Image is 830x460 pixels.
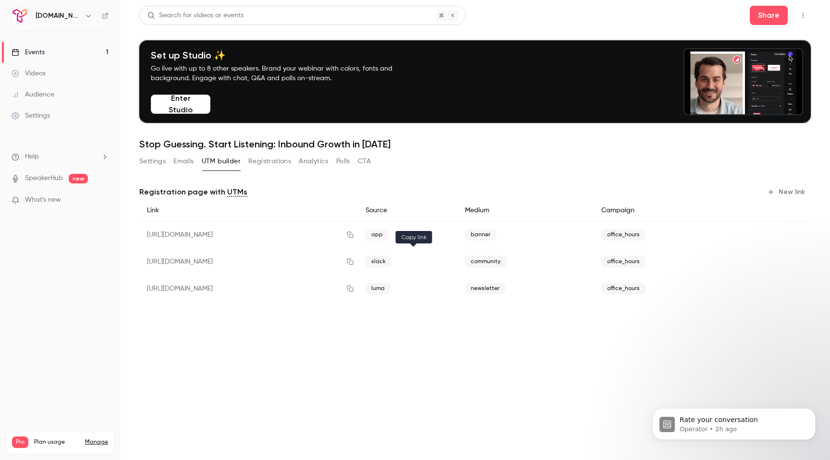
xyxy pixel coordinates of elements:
div: [URL][DOMAIN_NAME] [139,275,358,302]
h4: Set up Studio ✨ [151,49,415,61]
h6: [DOMAIN_NAME] [36,11,81,21]
div: Videos [12,69,46,78]
h1: Stop Guessing. Start Listening: Inbound Growth in [DATE] [139,138,811,150]
button: CTA [358,154,371,169]
div: Search for videos or events [147,11,244,21]
a: Manage [85,438,108,446]
li: help-dropdown-opener [12,152,109,162]
span: slack [366,256,391,267]
span: banner [465,229,496,241]
div: Audience [12,90,54,99]
button: Analytics [299,154,329,169]
span: community [465,256,506,267]
span: new [69,174,88,183]
button: Registrations [248,154,291,169]
button: Emails [173,154,194,169]
div: Medium [457,200,594,221]
span: Plan usage [34,438,79,446]
div: [URL][DOMAIN_NAME] [139,248,358,275]
button: New link [763,184,811,200]
button: UTM builder [202,154,241,169]
div: Link [139,200,358,221]
div: Source [358,200,457,221]
span: newsletter [465,283,505,294]
p: Go live with up to 8 other speakers. Brand your webinar with colors, fonts and background. Engage... [151,64,415,83]
div: Campaign [594,200,737,221]
a: UTMs [227,186,247,198]
span: What's new [25,195,61,205]
span: Pro [12,436,28,448]
div: Settings [12,111,50,121]
img: Trigify.io [12,8,27,24]
button: Polls [336,154,350,169]
span: office_hours [601,283,646,294]
a: SpeakerHub [25,173,63,183]
span: Help [25,152,39,162]
div: [URL][DOMAIN_NAME] [139,221,358,249]
button: Settings [139,154,166,169]
span: luma [366,283,391,294]
span: office_hours [601,229,646,241]
div: Events [12,48,45,57]
span: office_hours [601,256,646,267]
iframe: Intercom notifications message [638,388,830,455]
p: Registration page with [139,186,247,198]
button: Share [750,6,788,25]
button: Enter Studio [151,95,210,114]
span: app [366,229,389,241]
